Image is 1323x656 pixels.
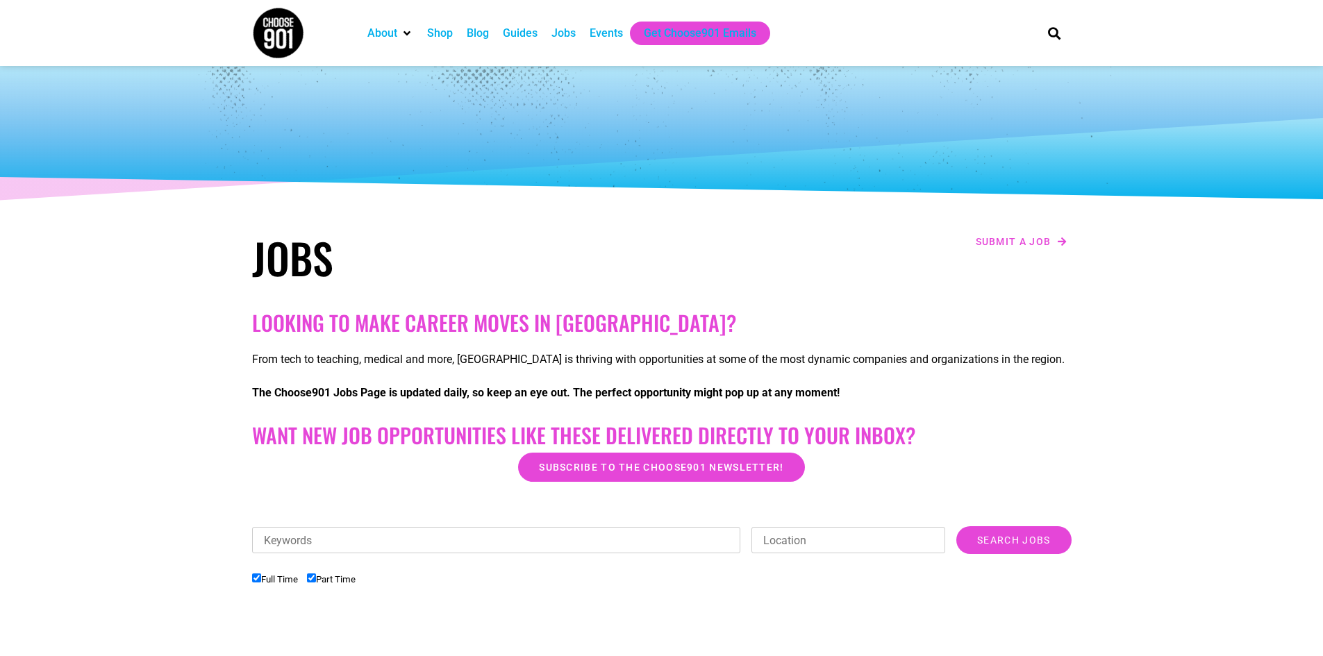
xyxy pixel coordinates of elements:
[976,237,1051,246] span: Submit a job
[307,574,356,584] label: Part Time
[252,527,741,553] input: Keywords
[551,25,576,42] a: Jobs
[360,22,1024,45] nav: Main nav
[252,574,298,584] label: Full Time
[590,25,623,42] a: Events
[252,310,1072,335] h2: Looking to make career moves in [GEOGRAPHIC_DATA]?
[1042,22,1065,44] div: Search
[503,25,538,42] a: Guides
[252,573,261,582] input: Full Time
[972,233,1072,251] a: Submit a job
[252,351,1072,368] p: From tech to teaching, medical and more, [GEOGRAPHIC_DATA] is thriving with opportunities at some...
[252,386,840,399] strong: The Choose901 Jobs Page is updated daily, so keep an eye out. The perfect opportunity might pop u...
[518,453,804,482] a: Subscribe to the Choose901 newsletter!
[360,22,420,45] div: About
[427,25,453,42] a: Shop
[252,233,655,283] h1: Jobs
[539,462,783,472] span: Subscribe to the Choose901 newsletter!
[644,25,756,42] a: Get Choose901 Emails
[956,526,1071,554] input: Search Jobs
[367,25,397,42] a: About
[751,527,945,553] input: Location
[467,25,489,42] a: Blog
[307,573,316,582] input: Part Time
[252,423,1072,448] h2: Want New Job Opportunities like these Delivered Directly to your Inbox?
